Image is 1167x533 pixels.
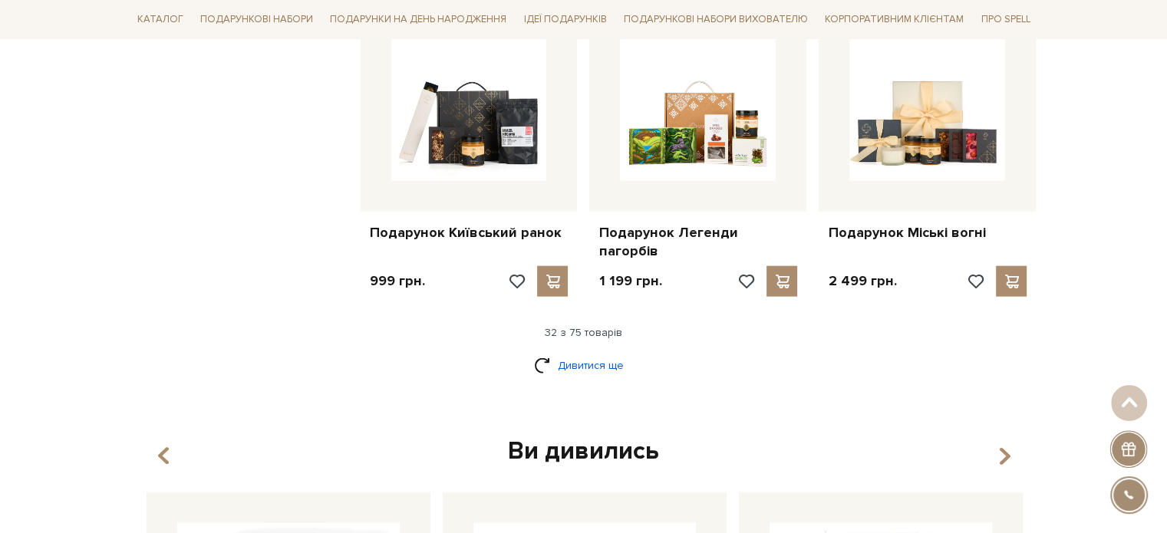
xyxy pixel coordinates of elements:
a: Подарунок Київський ранок [370,224,569,242]
a: Подарункові набори [194,8,319,31]
a: Подарунки на День народження [324,8,513,31]
a: Подарунок Міські вогні [828,224,1027,242]
a: Подарунок Легенди пагорбів [598,224,797,260]
a: Про Spell [974,8,1036,31]
p: 1 199 грн. [598,272,661,290]
a: Корпоративним клієнтам [819,6,970,32]
div: Ви дивились [140,436,1027,468]
p: 999 грн. [370,272,425,290]
a: Каталог [131,8,190,31]
p: 2 499 грн. [828,272,896,290]
a: Ідеї подарунків [517,8,612,31]
div: 32 з 75 товарів [125,326,1043,340]
a: Подарункові набори вихователю [618,6,814,32]
a: Дивитися ще [534,352,634,379]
